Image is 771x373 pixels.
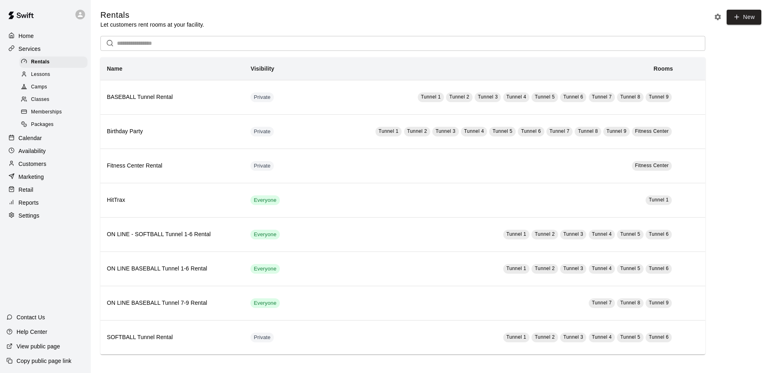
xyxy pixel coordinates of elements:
[592,334,612,340] span: Tunnel 4
[19,57,88,68] div: Rentals
[107,127,238,136] h6: Birthday Party
[250,300,279,307] span: Everyone
[492,128,512,134] span: Tunnel 5
[250,94,274,101] span: Private
[421,94,441,100] span: Tunnel 1
[478,94,498,100] span: Tunnel 3
[635,163,669,168] span: Fitness Center
[407,128,427,134] span: Tunnel 2
[107,264,238,273] h6: ON LINE BASEBALL Tunnel 1-6 Rental
[19,147,46,155] p: Availability
[250,230,279,239] div: This service is visible to all of your customers
[19,173,44,181] p: Marketing
[100,21,204,29] p: Let customers rent rooms at your facility.
[592,300,612,306] span: Tunnel 7
[107,299,238,308] h6: ON LINE BASEBALL Tunnel 7-9 Rental
[19,82,88,93] div: Camps
[250,333,274,342] div: This service is hidden, and can only be accessed via a direct link
[727,10,761,25] a: New
[31,71,50,79] span: Lessons
[606,128,626,134] span: Tunnel 9
[19,199,39,207] p: Reports
[6,132,84,144] a: Calendar
[250,197,279,204] span: Everyone
[506,266,526,271] span: Tunnel 1
[19,186,33,194] p: Retail
[6,197,84,209] div: Reports
[19,32,34,40] p: Home
[107,230,238,239] h6: ON LINE - SOFTBALL Tunnel 1-6 Rental
[620,334,640,340] span: Tunnel 5
[19,107,88,118] div: Memberships
[19,68,91,81] a: Lessons
[535,334,554,340] span: Tunnel 2
[592,94,612,100] span: Tunnel 7
[250,265,279,273] span: Everyone
[250,128,274,136] span: Private
[578,128,598,134] span: Tunnel 8
[563,231,583,237] span: Tunnel 3
[31,96,49,104] span: Classes
[436,128,455,134] span: Tunnel 3
[19,94,91,106] a: Classes
[6,43,84,55] a: Services
[649,94,669,100] span: Tunnel 9
[250,92,274,102] div: This service is hidden, and can only be accessed via a direct link
[250,334,274,342] span: Private
[19,106,91,119] a: Memberships
[100,10,204,21] h5: Rentals
[19,81,91,94] a: Camps
[250,161,274,171] div: This service is hidden, and can only be accessed via a direct link
[19,119,91,131] a: Packages
[649,197,669,203] span: Tunnel 1
[6,145,84,157] a: Availability
[535,266,554,271] span: Tunnel 2
[6,158,84,170] a: Customers
[550,128,569,134] span: Tunnel 7
[250,195,279,205] div: This service is visible to all of your customers
[19,134,42,142] p: Calendar
[620,94,640,100] span: Tunnel 8
[649,300,669,306] span: Tunnel 9
[649,266,669,271] span: Tunnel 6
[107,161,238,170] h6: Fitness Center Rental
[6,210,84,222] a: Settings
[107,333,238,342] h6: SOFTBALL Tunnel Rental
[250,231,279,239] span: Everyone
[535,94,554,100] span: Tunnel 5
[250,162,274,170] span: Private
[592,231,612,237] span: Tunnel 4
[19,56,91,68] a: Rentals
[31,121,54,129] span: Packages
[620,266,640,271] span: Tunnel 5
[563,334,583,340] span: Tunnel 3
[6,171,84,183] div: Marketing
[649,231,669,237] span: Tunnel 6
[620,231,640,237] span: Tunnel 5
[107,65,123,72] b: Name
[449,94,469,100] span: Tunnel 2
[19,69,88,80] div: Lessons
[250,127,274,136] div: This service is hidden, and can only be accessed via a direct link
[17,342,60,350] p: View public page
[6,30,84,42] a: Home
[250,65,274,72] b: Visibility
[535,231,554,237] span: Tunnel 2
[620,300,640,306] span: Tunnel 8
[563,266,583,271] span: Tunnel 3
[19,45,41,53] p: Services
[563,94,583,100] span: Tunnel 6
[464,128,484,134] span: Tunnel 4
[19,212,40,220] p: Settings
[250,264,279,274] div: This service is visible to all of your customers
[379,128,398,134] span: Tunnel 1
[31,58,50,66] span: Rentals
[100,57,705,354] table: simple table
[19,94,88,105] div: Classes
[31,83,47,91] span: Camps
[107,196,238,205] h6: HitTrax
